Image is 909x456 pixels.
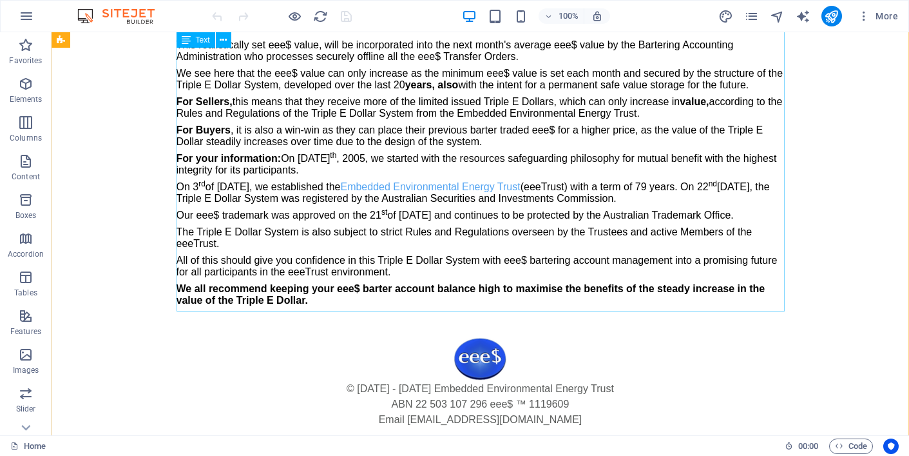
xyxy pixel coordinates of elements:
[558,8,579,24] h6: 100%
[835,439,867,454] span: Code
[796,8,811,24] button: text_generator
[770,8,785,24] button: navigator
[824,9,839,24] i: Publish
[74,8,171,24] img: Editor Logo
[196,36,210,44] span: Text
[744,9,759,24] i: Pages (Ctrl+Alt+S)
[15,210,37,221] p: Boxes
[785,439,819,454] h6: Session time
[10,133,42,143] p: Columns
[744,8,760,24] button: pages
[852,6,903,26] button: More
[8,249,44,259] p: Accordion
[13,365,39,375] p: Images
[821,6,842,26] button: publish
[539,8,584,24] button: 100%
[807,441,809,451] span: :
[287,8,302,24] button: Click here to leave preview mode and continue editing
[718,8,734,24] button: design
[10,94,43,104] p: Elements
[591,10,603,22] i: On resize automatically adjust zoom level to fit chosen device.
[796,9,810,24] i: AI Writer
[10,326,41,337] p: Features
[798,439,818,454] span: 00 00
[857,10,898,23] span: More
[9,55,42,66] p: Favorites
[14,288,37,298] p: Tables
[829,439,873,454] button: Code
[313,9,328,24] i: Reload page
[12,172,40,182] p: Content
[770,9,785,24] i: Navigator
[312,8,328,24] button: reload
[16,404,36,414] p: Slider
[883,439,899,454] button: Usercentrics
[718,9,733,24] i: Design (Ctrl+Alt+Y)
[10,439,46,454] a: Click to cancel selection. Double-click to open Pages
